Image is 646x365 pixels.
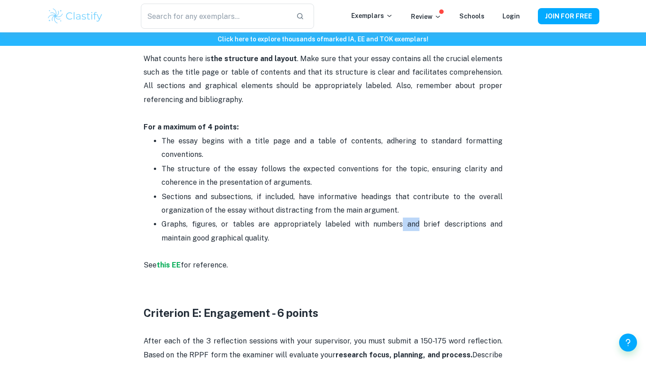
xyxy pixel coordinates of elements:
a: Login [502,13,520,20]
p: Exemplars [351,11,393,21]
img: Clastify logo [47,7,104,25]
strong: Criterion E: Engagement - 6 points [144,307,319,319]
p: The structure of the essay follows the expected conventions for the topic, ensuring clarity and c... [161,162,502,190]
p: Review [411,12,441,22]
input: Search for any exemplars... [141,4,289,29]
button: Help and Feedback [619,334,637,352]
button: JOIN FOR FREE [538,8,599,24]
p: Graphs, figures, or tables are appropriately labeled with numbers and brief descriptions and main... [161,218,502,258]
p: See for reference. [144,258,502,272]
strong: research focus, planning, and process. [336,351,472,359]
strong: the structure and layout [210,54,297,63]
p: What counts here is . Make sure that your essay contains all the crucial elements such as the tit... [144,52,502,134]
a: this EE [157,261,181,269]
p: The essay begins with a title page and a table of contents, adhering to standard formatting conve... [161,134,502,162]
h6: Click here to explore thousands of marked IA, EE and TOK exemplars ! [2,34,644,44]
p: Sections and subsections, if included, have informative headings that contribute to the overall o... [161,190,502,218]
a: Schools [459,13,484,20]
strong: For a maximum of 4 points: [144,123,239,131]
